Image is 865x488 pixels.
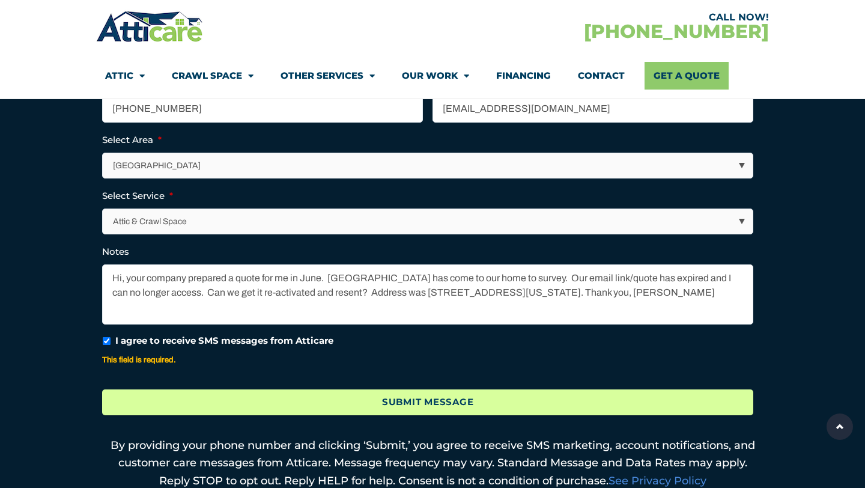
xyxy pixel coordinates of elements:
[102,246,129,258] label: Notes
[578,62,625,90] a: Contact
[496,62,551,90] a: Financing
[609,474,706,487] a: See Privacy Policy
[172,62,253,90] a: Crawl Space
[115,334,333,348] label: I agree to receive SMS messages from Atticare
[645,62,729,90] a: Get A Quote
[281,62,375,90] a: Other Services
[432,13,769,22] div: CALL NOW!
[102,389,753,415] input: Submit Message
[105,62,145,90] a: Attic
[102,134,162,146] label: Select Area
[102,353,753,367] div: This field is required.
[105,62,760,90] nav: Menu
[102,190,173,202] label: Select Service
[102,264,753,325] textarea: Hi, your company prepared a quote for me in June. [GEOGRAPHIC_DATA] has come to our home to surve...
[402,62,469,90] a: Our Work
